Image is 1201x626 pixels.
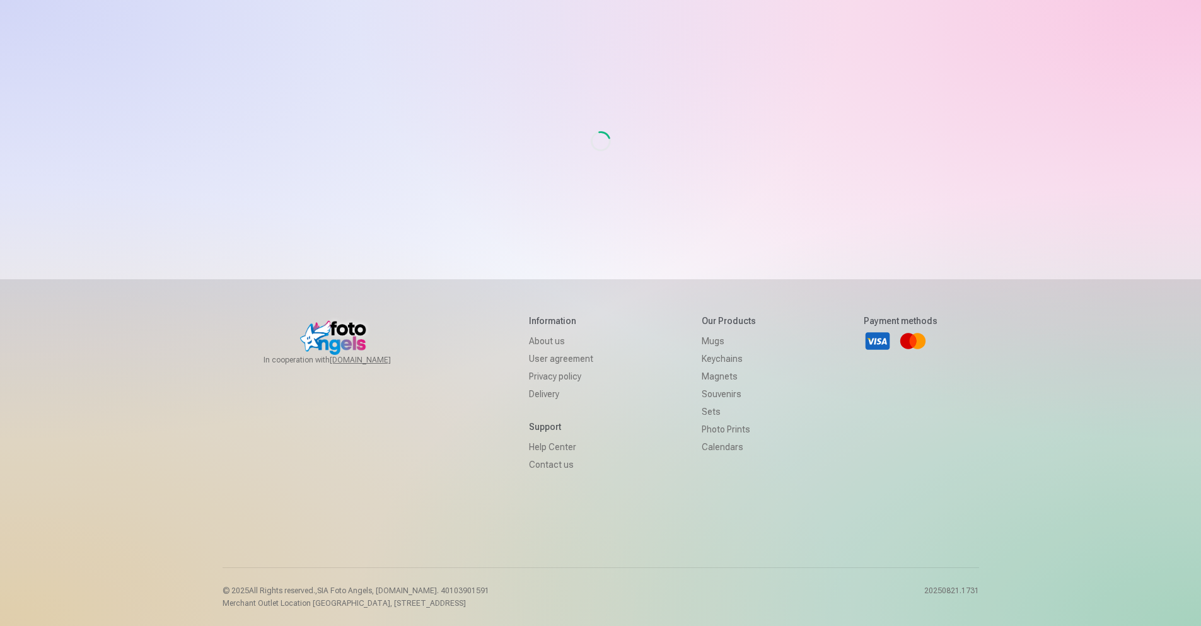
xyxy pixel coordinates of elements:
a: Mugs [702,332,756,350]
a: Magnets [702,368,756,385]
a: User agreement [529,350,593,368]
span: SIA Foto Angels, [DOMAIN_NAME]. 40103901591 [317,586,489,595]
a: About us [529,332,593,350]
a: Sets [702,403,756,420]
h5: Our products [702,315,756,327]
a: Souvenirs [702,385,756,403]
a: Delivery [529,385,593,403]
p: © 2025 All Rights reserved. , [223,586,489,596]
a: Calendars [702,438,756,456]
a: Visa [864,327,891,355]
a: Mastercard [899,327,927,355]
a: Help Center [529,438,593,456]
a: Photo prints [702,420,756,438]
h5: Support [529,420,593,433]
a: [DOMAIN_NAME] [330,355,421,365]
h5: Information [529,315,593,327]
h5: Payment methods [864,315,937,327]
a: Keychains [702,350,756,368]
a: Privacy policy [529,368,593,385]
a: Contact us [529,456,593,473]
span: In cooperation with [264,355,421,365]
p: 20250821.1731 [924,586,979,608]
p: Merchant Outlet Location [GEOGRAPHIC_DATA], [STREET_ADDRESS] [223,598,489,608]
